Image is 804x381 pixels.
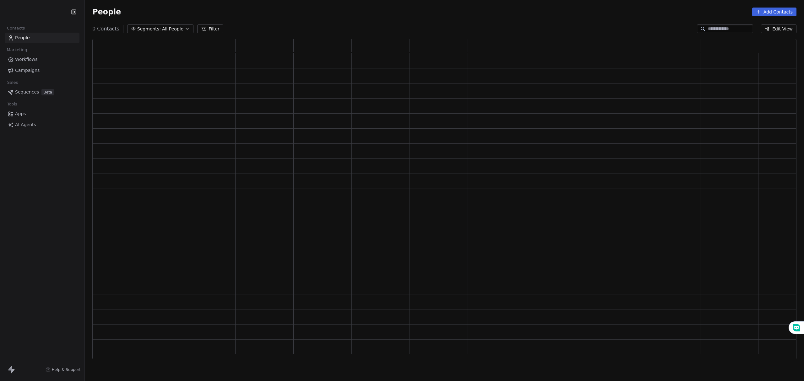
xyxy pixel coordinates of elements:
a: Campaigns [5,65,79,76]
a: People [5,33,79,43]
div: grid [93,53,797,360]
span: All People [162,26,183,32]
span: Marketing [4,45,30,55]
button: Add Contacts [752,8,796,16]
span: Workflows [15,56,38,63]
span: People [15,35,30,41]
span: People [92,7,121,17]
span: Help & Support [52,367,81,372]
span: Campaigns [15,67,40,74]
span: Sales [4,78,21,87]
span: Segments: [137,26,161,32]
button: Edit View [761,24,796,33]
span: 0 Contacts [92,25,119,33]
button: Filter [197,24,223,33]
a: Workflows [5,54,79,65]
span: Tools [4,99,20,109]
span: Beta [41,89,54,95]
a: AI Agents [5,120,79,130]
span: Apps [15,110,26,117]
a: Help & Support [46,367,81,372]
span: Sequences [15,89,39,95]
span: Contacts [4,24,28,33]
span: AI Agents [15,121,36,128]
a: SequencesBeta [5,87,79,97]
a: Apps [5,109,79,119]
